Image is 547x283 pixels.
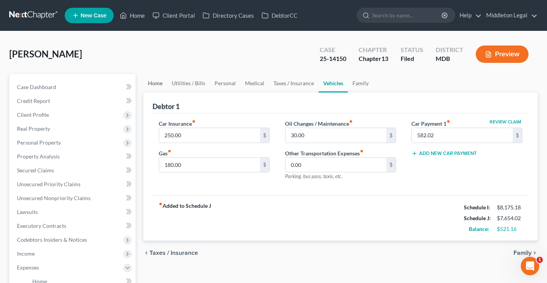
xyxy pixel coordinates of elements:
[285,158,386,172] input: --
[513,128,522,143] div: $
[469,226,489,232] strong: Balance:
[381,55,388,62] span: 13
[476,45,529,63] button: Preview
[9,48,82,59] span: [PERSON_NAME]
[482,8,537,22] a: Middleton Legal
[17,111,49,118] span: Client Profile
[260,128,269,143] div: $
[143,74,167,93] a: Home
[17,139,61,146] span: Personal Property
[359,54,388,63] div: Chapter
[11,177,136,191] a: Unsecured Priority Claims
[537,257,543,263] span: 1
[360,149,364,153] i: fiber_manual_record
[149,250,198,256] span: Taxes / Insurance
[411,150,477,157] button: Add New Car Payment
[269,74,319,93] a: Taxes / Insurance
[513,250,538,256] button: Family chevron_right
[159,202,211,234] strong: Added to Schedule J
[17,98,50,104] span: Credit Report
[167,74,210,93] a: Utilities / Bills
[210,74,240,93] a: Personal
[11,219,136,233] a: Executory Contracts
[17,250,35,257] span: Income
[411,120,450,128] label: Car Payment 1
[17,153,60,160] span: Property Analysis
[116,8,149,22] a: Home
[17,167,54,174] span: Secured Claims
[143,250,149,256] i: chevron_left
[464,204,490,211] strong: Schedule I:
[11,191,136,205] a: Unsecured Nonpriority Claims
[320,45,346,54] div: Case
[17,236,87,243] span: Codebtors Insiders & Notices
[446,120,450,123] i: fiber_manual_record
[285,128,386,143] input: --
[464,215,491,221] strong: Schedule J:
[521,257,539,275] iframe: Intercom live chat
[436,54,463,63] div: MDB
[17,195,91,201] span: Unsecured Nonpriority Claims
[456,8,482,22] a: Help
[11,150,136,163] a: Property Analysis
[285,149,364,157] label: Other Transportation Expenses
[17,181,81,187] span: Unsecured Priority Claims
[497,214,522,222] div: $7,654.02
[401,54,423,63] div: Filed
[143,250,198,256] button: chevron_left Taxes / Insurance
[11,205,136,219] a: Lawsuits
[319,74,348,93] a: Vehicles
[17,222,66,229] span: Executory Contracts
[149,8,199,22] a: Client Portal
[258,8,301,22] a: DebtorCC
[159,149,171,157] label: Gas
[260,158,269,172] div: $
[81,13,106,19] span: New Case
[11,163,136,177] a: Secured Claims
[412,128,513,143] input: --
[285,173,342,179] span: Parking, bus pass, taxis, etc.
[17,264,39,271] span: Expenses
[285,120,353,128] label: Oil Changes / Maintenance
[532,250,538,256] i: chevron_right
[436,45,463,54] div: District
[488,120,522,124] button: Review Claim
[159,202,163,206] i: fiber_manual_record
[199,8,258,22] a: Directory Cases
[386,158,396,172] div: $
[372,8,443,22] input: Search by name...
[11,94,136,108] a: Credit Report
[320,54,346,63] div: 25-14150
[159,128,260,143] input: --
[17,125,50,132] span: Real Property
[153,102,180,111] div: Debtor 1
[497,225,522,233] div: $521.16
[401,45,423,54] div: Status
[168,149,171,153] i: fiber_manual_record
[17,84,56,90] span: Case Dashboard
[159,158,260,172] input: --
[349,120,353,123] i: fiber_manual_record
[192,120,196,123] i: fiber_manual_record
[348,74,373,93] a: Family
[386,128,396,143] div: $
[359,45,388,54] div: Chapter
[17,209,38,215] span: Lawsuits
[497,204,522,211] div: $8,175.18
[240,74,269,93] a: Medical
[11,80,136,94] a: Case Dashboard
[513,250,532,256] span: Family
[159,120,196,128] label: Car Insurance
